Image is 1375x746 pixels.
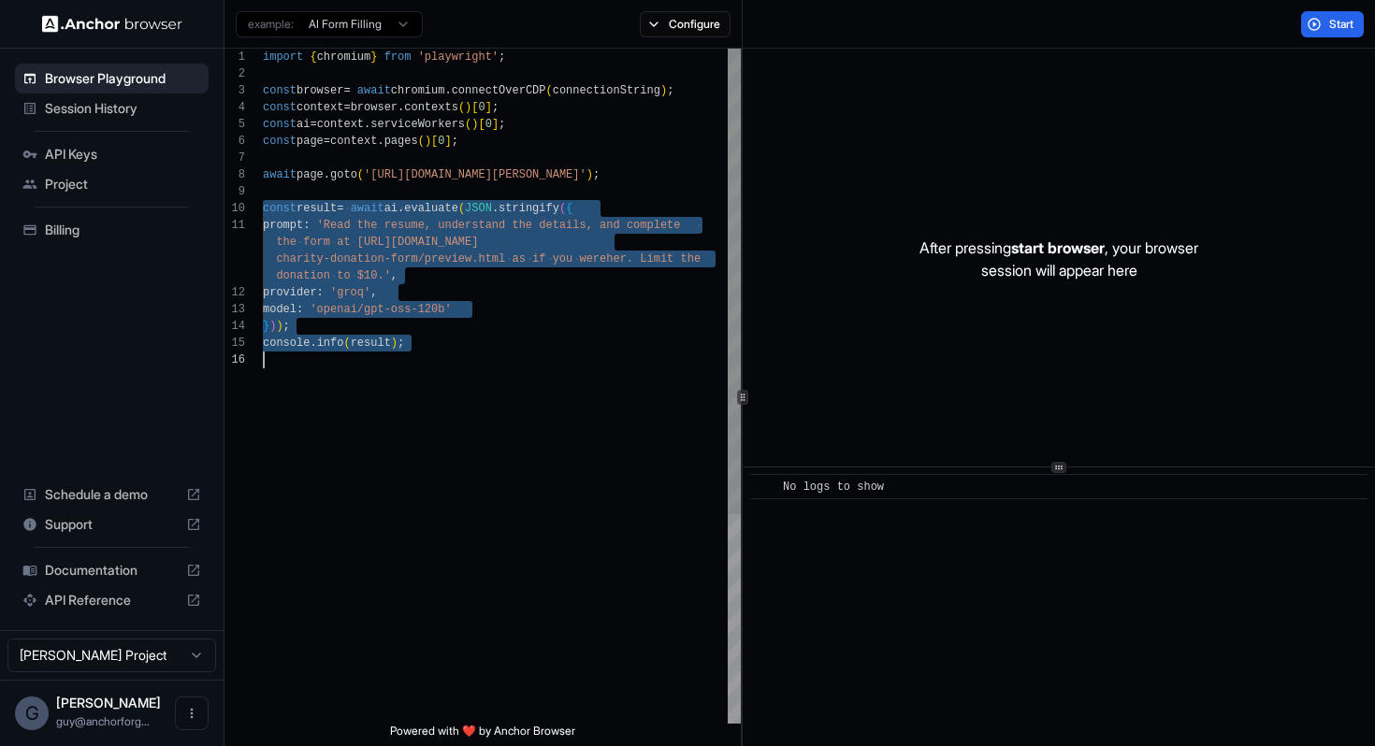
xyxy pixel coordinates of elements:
span: ] [444,135,451,148]
span: goto [330,168,357,181]
span: example: [248,17,294,32]
span: [ [431,135,438,148]
span: ( [418,135,425,148]
span: ; [667,84,673,97]
span: Schedule a demo [45,485,179,504]
span: { [310,50,316,64]
span: lete [654,219,681,232]
span: : [317,286,324,299]
span: Project [45,175,201,194]
span: Support [45,515,179,534]
span: API Keys [45,145,201,164]
span: connectionString [553,84,660,97]
span: ; [593,168,600,181]
span: [ [478,118,485,131]
span: Guy Ben Simhon [56,695,161,710]
span: chromium [391,84,445,97]
span: result [351,337,391,350]
span: stringify [499,202,559,215]
div: 14 [224,318,245,335]
div: 10 [224,200,245,217]
div: Browser Playground [15,64,209,93]
span: ( [343,337,350,350]
span: const [263,84,297,97]
span: info [317,337,344,350]
span: const [263,118,297,131]
span: '[URL][DOMAIN_NAME][PERSON_NAME]' [364,168,586,181]
span: 'openai/gpt-oss-120b' [310,303,451,316]
span: import [263,50,303,64]
span: , [391,269,398,282]
span: Session History [45,99,201,118]
span: = [324,135,330,148]
div: Session History [15,93,209,123]
div: G [15,696,49,730]
div: Support [15,509,209,539]
p: After pressing , your browser session will appear here [919,237,1198,281]
span: connectOverCDP [452,84,546,97]
span: model [263,303,297,316]
span: ; [452,135,458,148]
span: ai [297,118,310,131]
div: 4 [224,99,245,116]
span: guy@anchorforge.io [56,714,150,728]
span: page [297,168,324,181]
span: result [297,202,337,215]
span: . [444,84,451,97]
span: . [377,135,384,148]
span: the form at [URL][DOMAIN_NAME] [276,236,478,249]
span: 'groq' [330,286,370,299]
span: Browser Playground [45,69,201,88]
span: prompt [263,219,303,232]
span: console [263,337,310,350]
button: Open menu [175,696,209,730]
span: ( [559,202,566,215]
div: 6 [224,133,245,150]
span: ) [425,135,431,148]
span: } [263,320,269,333]
span: Documentation [45,561,179,580]
span: = [343,101,350,114]
span: Powered with ❤️ by Anchor Browser [390,724,575,746]
span: from [384,50,412,64]
div: 12 [224,284,245,301]
span: ) [586,168,593,181]
span: . [364,118,370,131]
span: ) [391,337,398,350]
span: = [337,202,343,215]
span: 0 [438,135,444,148]
span: browser [351,101,398,114]
span: ( [458,101,465,114]
span: = [310,118,316,131]
span: donation to $10.' [276,269,390,282]
div: 5 [224,116,245,133]
div: API Reference [15,585,209,615]
span: await [351,202,384,215]
span: ai [384,202,398,215]
span: ) [465,101,471,114]
span: ; [398,337,404,350]
span: ; [499,118,505,131]
span: ( [465,118,471,131]
div: 2 [224,65,245,82]
div: 3 [224,82,245,99]
span: ​ [760,478,769,496]
span: const [263,202,297,215]
div: 13 [224,301,245,318]
span: No logs to show [783,481,884,494]
span: . [310,337,316,350]
button: Start [1301,11,1364,37]
div: Project [15,169,209,199]
span: . [492,202,499,215]
span: context [297,101,343,114]
span: } [370,50,377,64]
span: : [303,219,310,232]
span: pages [384,135,418,148]
span: evaluate [404,202,458,215]
div: Documentation [15,555,209,585]
div: 8 [224,166,245,183]
span: ( [458,202,465,215]
span: context [330,135,377,148]
span: ) [269,320,276,333]
div: 11 [224,217,245,234]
